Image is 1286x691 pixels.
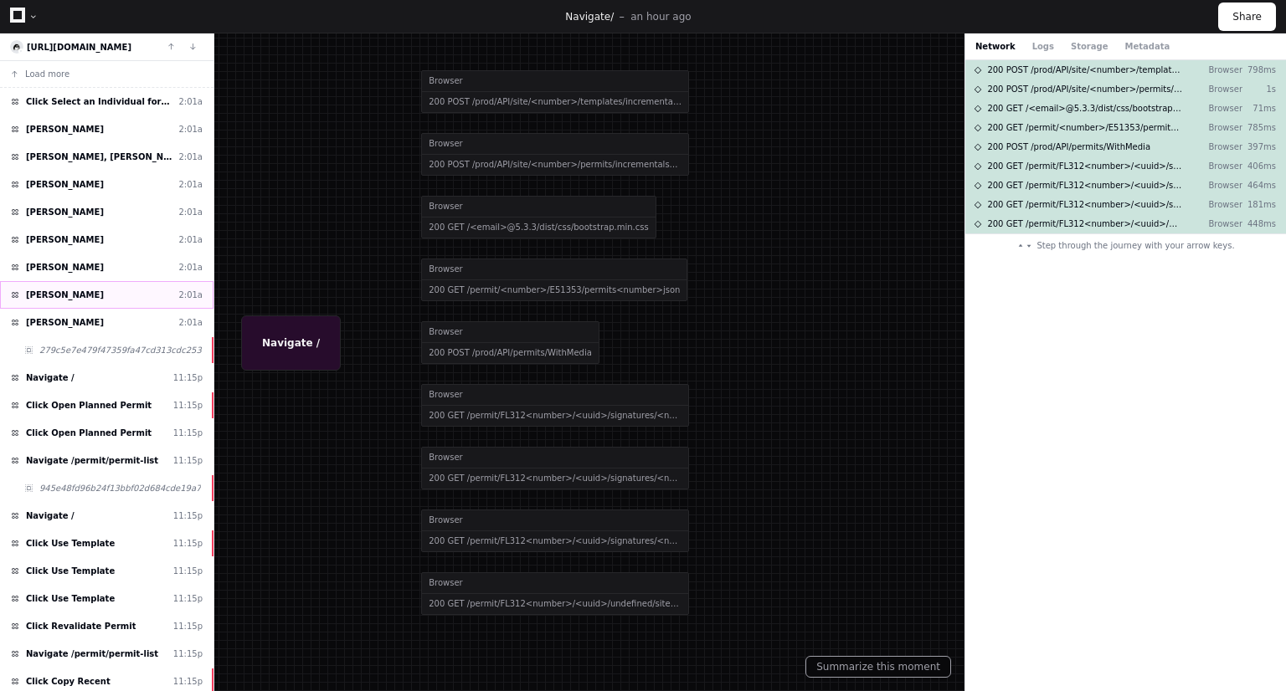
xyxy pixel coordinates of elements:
p: Browser [1196,160,1242,172]
p: 181ms [1242,198,1276,211]
span: 945e48fd96b24f13bbf02d684cde19a7 [39,482,201,494]
span: 200 POST /prod/API/site/<number>/permits/incrementalsync [987,83,1182,95]
p: 406ms [1242,160,1276,172]
div: 11:15p [173,371,203,384]
div: 11:15p [173,675,203,688]
span: Click Revalidate Permit [26,620,136,632]
div: 11:15p [173,620,203,632]
span: Click Use Template [26,592,115,605]
p: Browser [1196,198,1242,211]
div: 2:01a [178,95,203,108]
p: 785ms [1242,121,1276,134]
div: 11:15p [173,537,203,550]
span: [PERSON_NAME] [26,178,104,191]
span: [PERSON_NAME] [26,123,104,136]
p: Browser [1196,64,1242,76]
p: Browser [1196,102,1242,115]
span: [PERSON_NAME] [26,206,104,218]
button: Logs [1032,40,1054,53]
div: 2:01a [178,316,203,329]
div: 2:01a [178,151,203,163]
p: 798ms [1242,64,1276,76]
span: Navigate / [26,371,75,384]
p: 464ms [1242,179,1276,192]
p: an hour ago [630,10,691,23]
div: 11:15p [173,565,203,577]
div: 11:15p [173,509,203,522]
span: 200 GET /<email>@5.3.3/dist/css/bootstrap.min.css [987,102,1182,115]
span: 200 GET /permit/FL312<number>/<uuid>/undefined/sitephoto/HSF<number><number><number>-sitephoto.jpg [987,218,1182,230]
span: 200 GET /permit/FL312<number>/<uuid>/signatures/<number>-issuer-signature.png [987,179,1182,192]
span: Navigate [565,11,610,23]
span: 200 POST /prod/API/permits/WithMedia [987,141,1150,153]
span: / [610,11,614,23]
button: Network [975,40,1016,53]
p: 397ms [1242,141,1276,153]
div: 11:15p [173,647,203,660]
div: 2:01a [178,233,203,246]
div: 11:15p [173,399,203,412]
p: 448ms [1242,218,1276,230]
span: Click Use Template [26,537,115,550]
span: [PERSON_NAME] [26,233,104,246]
span: Click Open Planned Permit [26,399,152,412]
div: 2:01a [178,206,203,218]
span: 200 POST /prod/API/site/<number>/templates/incrementalsync [987,64,1182,76]
div: 2:01a [178,261,203,274]
span: Navigate / [26,509,75,522]
p: 1s [1242,83,1276,95]
span: Load more [25,68,69,80]
button: Metadata [1124,40,1170,53]
div: 11:15p [173,592,203,605]
span: 200 GET /permit/FL312<number>/<uuid>/signatures/<number>-acceptor-signature.png [987,198,1182,211]
span: [PERSON_NAME] [26,316,104,329]
span: 200 GET /permit/FL312<number>/<uuid>/signatures/<number>-ssoe-signature.png [987,160,1182,172]
span: Click Open Planned Permit [26,427,152,439]
span: 200 GET /permit/<number>/E51353/permits<number>json [987,121,1182,134]
button: Storage [1071,40,1108,53]
div: 2:01a [178,289,203,301]
p: Browser [1196,179,1242,192]
button: Summarize this moment [805,656,951,678]
span: Click Use Template [26,565,115,577]
p: Browser [1196,218,1242,230]
p: Browser [1196,83,1242,95]
span: [PERSON_NAME] [26,289,104,301]
img: 3.svg [12,42,23,53]
span: Click Copy Recent [26,675,111,688]
div: 2:01a [178,178,203,191]
button: Share [1218,3,1276,31]
div: 2:01a [178,123,203,136]
span: Navigate /permit/permit-list [26,647,158,660]
span: Click Select an Individual for the role [26,95,172,108]
p: Browser [1196,141,1242,153]
span: [PERSON_NAME], [PERSON_NAME] [26,151,172,163]
div: 11:15p [173,427,203,439]
span: Step through the journey with your arrow keys. [1037,239,1234,252]
span: 279c5e7e479f47359fa47cd313cdc253 [39,344,202,356]
a: [URL][DOMAIN_NAME] [27,43,131,52]
div: 11:15p [173,454,203,467]
span: Navigate /permit/permit-list [26,454,158,467]
span: [PERSON_NAME] [26,261,104,274]
p: 71ms [1242,102,1276,115]
p: Browser [1196,121,1242,134]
